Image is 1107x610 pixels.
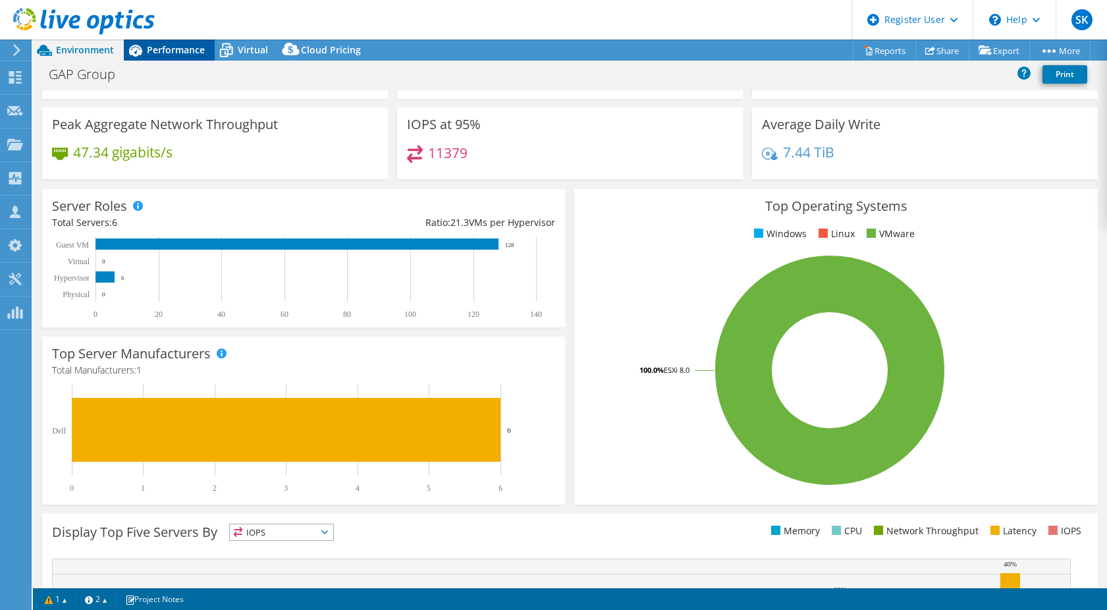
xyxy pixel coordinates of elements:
a: Reports [853,40,916,61]
li: Network Throughput [871,524,979,538]
text: 0 [102,291,105,298]
span: SK [1071,9,1093,30]
span: Virtual [238,43,268,56]
text: 2 [213,484,217,493]
h4: 47.34 gigabits/s [73,145,173,159]
a: Print [1042,65,1087,84]
div: Ratio: VMs per Hypervisor [304,215,555,230]
a: Export [969,40,1030,61]
a: Share [915,40,969,61]
h1: GAP Group [43,67,136,82]
text: 32% [834,586,847,594]
text: Hypervisor [54,273,90,283]
text: 40 [217,310,225,319]
span: 21.3 [450,216,469,229]
span: IOPS [230,524,333,540]
li: Linux [815,227,855,241]
li: VMware [863,227,915,241]
h3: Server Roles [52,199,127,213]
h4: 7.44 TiB [783,145,834,159]
text: 5 [427,484,431,493]
text: 6 [507,426,511,434]
a: More [1029,40,1091,61]
div: Total Servers: [52,215,304,230]
tspan: 100.0% [639,365,664,375]
text: 128 [505,242,514,248]
li: Latency [987,524,1037,538]
text: 6 [499,484,502,493]
a: 2 [76,591,117,607]
h3: Peak Aggregate Network Throughput [52,117,278,132]
text: 60 [281,310,288,319]
text: 6 [121,275,124,281]
li: CPU [828,524,862,538]
h3: Average Daily Write [762,117,880,132]
h3: Top Operating Systems [584,199,1087,213]
a: Project Notes [116,591,193,607]
h3: Top Server Manufacturers [52,347,211,361]
text: 0 [70,484,74,493]
li: Memory [768,524,820,538]
text: Dell [52,426,66,435]
span: Environment [56,43,114,56]
li: IOPS [1045,524,1081,538]
text: 40% [1004,560,1017,568]
span: Cloud Pricing [301,43,361,56]
text: 0 [102,258,105,265]
h4: 11379 [428,146,468,160]
text: 3 [284,484,288,493]
text: 100 [404,310,416,319]
span: 1 [136,364,142,376]
h3: IOPS at 95% [407,117,481,132]
text: 80 [343,310,351,319]
li: Windows [751,227,807,241]
span: Performance [147,43,205,56]
h4: Total Manufacturers: [52,363,555,377]
text: Physical [63,290,90,299]
text: 20 [155,310,163,319]
a: 1 [36,591,76,607]
span: 6 [112,216,117,229]
text: 140 [530,310,542,319]
text: 0 [94,310,97,319]
text: Virtual [68,257,90,266]
tspan: ESXi 8.0 [664,365,689,375]
text: 120 [468,310,479,319]
text: Guest VM [56,240,89,250]
text: 4 [356,484,360,493]
svg: \n [989,14,1001,26]
text: 1 [141,484,145,493]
